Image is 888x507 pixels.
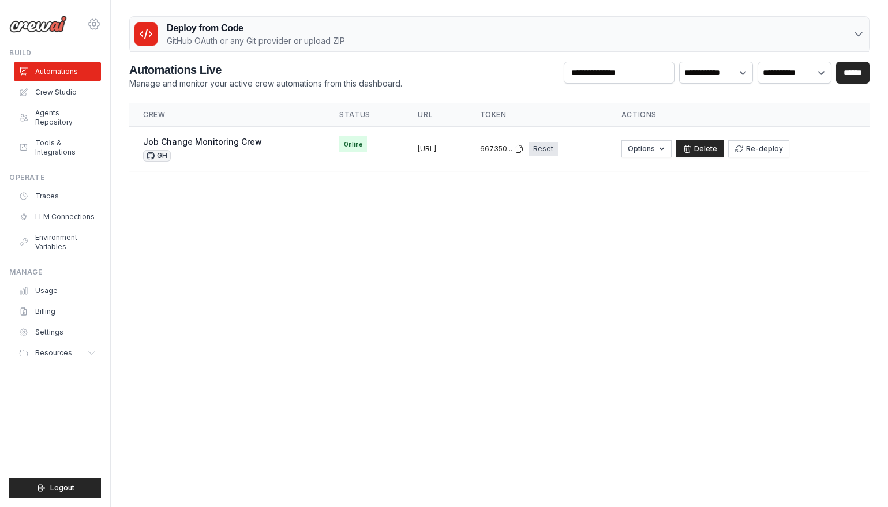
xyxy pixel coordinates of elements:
[728,140,789,157] button: Re-deploy
[480,144,524,153] button: 667350...
[167,21,345,35] h3: Deploy from Code
[325,103,404,127] th: Status
[14,62,101,81] a: Automations
[50,483,74,493] span: Logout
[9,48,101,58] div: Build
[339,136,367,152] span: Online
[9,173,101,182] div: Operate
[35,348,72,358] span: Resources
[14,281,101,300] a: Usage
[608,103,870,127] th: Actions
[14,228,101,256] a: Environment Variables
[129,78,402,89] p: Manage and monitor your active crew automations from this dashboard.
[14,323,101,341] a: Settings
[143,137,262,147] a: Job Change Monitoring Crew
[9,16,67,33] img: Logo
[9,268,101,277] div: Manage
[621,140,672,157] button: Options
[830,452,888,507] iframe: Chat Widget
[14,208,101,226] a: LLM Connections
[14,83,101,102] a: Crew Studio
[167,35,345,47] p: GitHub OAuth or any Git provider or upload ZIP
[529,142,558,156] a: Reset
[143,150,171,162] span: GH
[14,344,101,362] button: Resources
[404,103,466,127] th: URL
[14,134,101,162] a: Tools & Integrations
[676,140,724,157] a: Delete
[14,187,101,205] a: Traces
[9,478,101,498] button: Logout
[466,103,608,127] th: Token
[14,104,101,132] a: Agents Repository
[14,302,101,321] a: Billing
[129,62,402,78] h2: Automations Live
[129,103,325,127] th: Crew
